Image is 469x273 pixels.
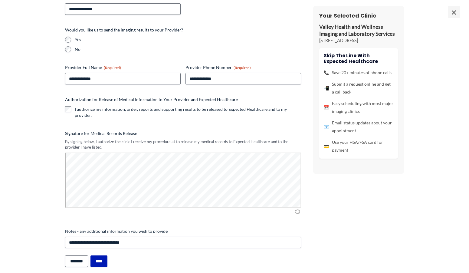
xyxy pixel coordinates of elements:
[324,142,329,150] span: 💳
[324,80,393,96] li: Submit a request online and get a call back
[65,64,181,71] label: Provider Full Name
[75,106,301,118] label: I authorize my information, order, reports and supporting results to be released to Expected Heal...
[65,130,301,136] label: Signature for Medical Records Release
[324,69,329,77] span: 📞
[65,27,183,33] legend: Would you like us to send the imaging results to your Provider?
[65,97,238,103] legend: Authorization for Release of Medical Information to Your Provider and Expected Healthcare
[185,64,301,71] label: Provider Phone Number
[234,65,251,70] span: (Required)
[65,139,301,150] div: By signing below, I authorize the clinic I receive my procedure at to release my medical records ...
[104,65,121,70] span: (Required)
[324,123,329,131] span: 📧
[319,24,398,38] p: Valley Health and Wellness Imaging and Laboratory Services
[324,84,329,92] span: 📲
[75,46,301,52] label: No
[294,209,301,215] img: Clear Signature
[319,12,398,19] h3: Your Selected Clinic
[65,228,301,234] label: Notes - any additional information you wish to provide
[324,100,393,115] li: Easy scheduling with most major imaging clinics
[324,53,393,64] h4: Skip the line with Expected Healthcare
[324,138,393,154] li: Use your HSA/FSA card for payment
[324,69,393,77] li: Save 20+ minutes of phone calls
[324,119,393,135] li: Email status updates about your appointment
[319,38,398,44] p: [STREET_ADDRESS]
[75,37,301,43] label: Yes
[324,104,329,111] span: 📅
[448,6,460,18] span: ×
